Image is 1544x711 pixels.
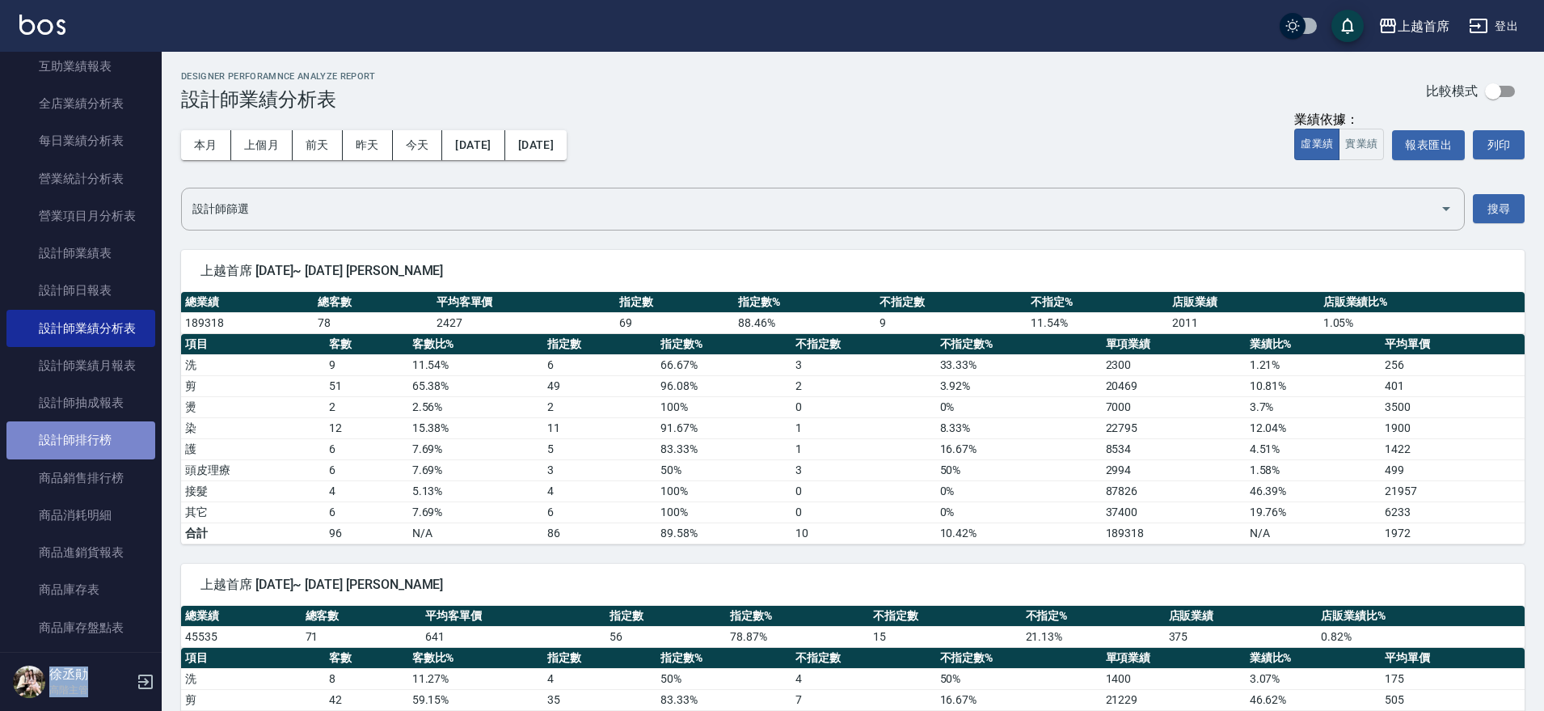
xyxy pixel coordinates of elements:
[1027,312,1168,333] td: 11.54 %
[325,417,408,438] td: 12
[1022,626,1165,647] td: 21.13 %
[1372,10,1456,43] button: 上越首席
[181,480,325,502] td: 接髮
[1473,130,1525,159] button: 列印
[1381,396,1525,417] td: 3500
[936,523,1102,544] td: 10.42%
[432,312,615,333] td: 2427
[181,354,325,375] td: 洗
[181,648,325,669] th: 項目
[302,626,422,647] td: 71
[6,571,155,608] a: 商品庫存表
[325,648,408,669] th: 客數
[791,417,935,438] td: 1
[1317,606,1525,627] th: 店販業績比%
[1246,417,1381,438] td: 12.04 %
[615,312,734,333] td: 69
[656,480,791,502] td: 100 %
[325,523,408,544] td: 96
[408,354,543,375] td: 11.54 %
[325,480,408,502] td: 4
[1102,438,1246,459] td: 8534
[325,689,408,710] td: 42
[421,626,605,647] td: 641
[1102,689,1246,710] td: 21229
[1433,196,1459,222] button: Open
[325,459,408,480] td: 6
[936,648,1102,669] th: 不指定數%
[302,606,422,627] th: 總客數
[200,263,1505,279] span: 上越首席 [DATE]~ [DATE] [PERSON_NAME]
[1294,112,1384,129] div: 業績依據：
[869,626,1021,647] td: 15
[181,689,325,710] td: 剪
[1381,438,1525,459] td: 1422
[791,375,935,396] td: 2
[791,438,935,459] td: 1
[505,130,567,160] button: [DATE]
[6,85,155,122] a: 全店業績分析表
[875,292,1027,313] th: 不指定數
[543,459,656,480] td: 3
[791,480,935,502] td: 0
[49,667,132,683] h5: 徐丞勛
[1319,292,1525,313] th: 店販業績比%
[6,497,155,534] a: 商品消耗明細
[1102,396,1246,417] td: 7000
[1246,334,1381,355] th: 業績比%
[791,689,935,710] td: 7
[1102,648,1246,669] th: 單項業績
[6,122,155,159] a: 每日業績分析表
[543,689,656,710] td: 35
[408,648,543,669] th: 客數比%
[1381,668,1525,689] td: 175
[1317,626,1525,647] td: 0.82 %
[6,534,155,571] a: 商品進銷貨報表
[936,396,1102,417] td: 0 %
[1426,83,1478,99] p: 比較模式
[656,354,791,375] td: 66.67 %
[6,48,155,85] a: 互助業績報表
[325,354,408,375] td: 9
[6,421,155,459] a: 設計師排行榜
[408,417,543,438] td: 15.38 %
[936,354,1102,375] td: 33.33 %
[1102,354,1246,375] td: 2300
[726,626,869,647] td: 78.87 %
[6,384,155,421] a: 設計師抽成報表
[791,668,935,689] td: 4
[1102,480,1246,502] td: 87826
[181,71,376,82] h2: Designer Perforamnce Analyze Report
[791,523,935,544] td: 10
[1381,459,1525,480] td: 499
[615,292,734,313] th: 指定數
[13,666,45,698] img: Person
[1339,129,1384,160] button: 實業績
[936,689,1102,710] td: 16.67 %
[543,668,656,689] td: 4
[1462,11,1525,41] button: 登出
[936,668,1102,689] td: 50 %
[1165,606,1317,627] th: 店販業績
[19,15,65,35] img: Logo
[791,396,935,417] td: 0
[1381,502,1525,523] td: 6233
[1294,129,1339,160] button: 虛業績
[791,502,935,523] td: 0
[869,606,1021,627] th: 不指定數
[875,312,1027,333] td: 9
[1027,292,1168,313] th: 不指定%
[1246,502,1381,523] td: 19.76 %
[314,312,432,333] td: 78
[656,459,791,480] td: 50 %
[791,334,935,355] th: 不指定數
[181,626,302,647] td: 45535
[6,609,155,646] a: 商品庫存盤點表
[6,459,155,497] a: 商品銷售排行榜
[936,459,1102,480] td: 50 %
[408,689,543,710] td: 59.15 %
[1102,334,1246,355] th: 單項業績
[656,523,791,544] td: 89.58%
[936,480,1102,502] td: 0 %
[1246,375,1381,396] td: 10.81 %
